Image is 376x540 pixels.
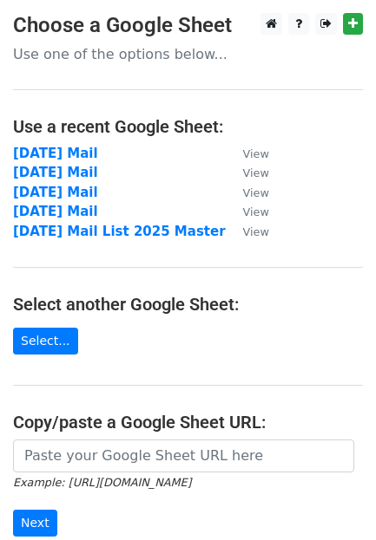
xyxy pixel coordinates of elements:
[13,45,363,63] p: Use one of the options below...
[13,204,98,219] a: [DATE] Mail
[13,116,363,137] h4: Use a recent Google Sheet:
[289,457,376,540] iframe: Chat Widget
[13,165,98,180] a: [DATE] Mail
[243,225,269,238] small: View
[226,185,269,200] a: View
[13,224,226,239] a: [DATE] Mail List 2025 Master
[13,439,354,472] input: Paste your Google Sheet URL here
[226,165,269,180] a: View
[226,146,269,161] a: View
[13,412,363,433] h4: Copy/paste a Google Sheet URL:
[13,185,98,200] a: [DATE] Mail
[13,510,57,537] input: Next
[13,146,98,161] a: [DATE] Mail
[13,13,363,38] h3: Choose a Google Sheet
[13,476,191,489] small: Example: [URL][DOMAIN_NAME]
[13,294,363,315] h4: Select another Google Sheet:
[13,328,78,355] a: Select...
[243,205,269,218] small: View
[226,204,269,219] a: View
[243,186,269,199] small: View
[226,224,269,239] a: View
[243,166,269,179] small: View
[243,147,269,160] small: View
